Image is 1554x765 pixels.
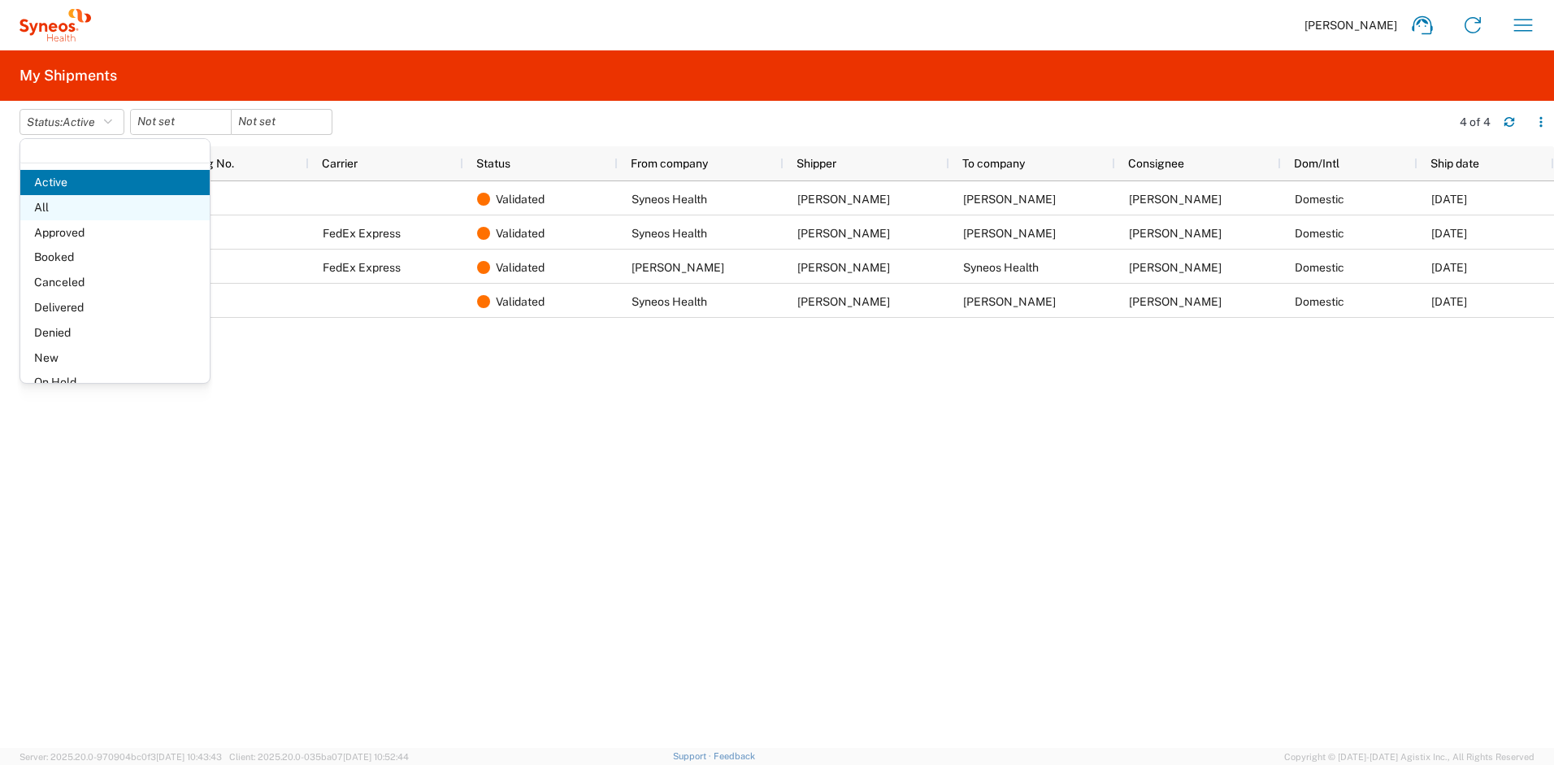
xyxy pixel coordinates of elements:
[131,110,231,134] input: Not set
[20,370,210,395] span: On Hold
[963,193,1056,206] span: Allison Callaghan
[496,182,545,216] span: Validated
[797,227,890,240] span: Ayman Abboud
[496,216,545,250] span: Validated
[632,295,707,308] span: Syneos Health
[1460,115,1491,129] div: 4 of 4
[156,752,222,762] span: [DATE] 10:43:43
[673,751,714,761] a: Support
[1294,157,1339,170] span: Dom/Intl
[1295,227,1344,240] span: Domestic
[632,261,724,274] span: Amy Fuhrman
[20,270,210,295] span: Canceled
[322,157,358,170] span: Carrier
[797,295,890,308] span: Ayman Abboud
[20,346,210,371] span: New
[20,66,117,85] h2: My Shipments
[1431,193,1467,206] span: 09/24/2025
[632,227,707,240] span: Syneos Health
[1295,193,1344,206] span: Domestic
[962,157,1025,170] span: To company
[20,295,210,320] span: Delivered
[20,245,210,270] span: Booked
[20,109,124,135] button: Status:Active
[797,157,836,170] span: Shipper
[1295,261,1344,274] span: Domestic
[20,220,210,246] span: Approved
[1430,157,1479,170] span: Ship date
[714,751,755,761] a: Feedback
[1304,18,1397,33] span: [PERSON_NAME]
[323,227,401,240] span: FedEx Express
[632,193,707,206] span: Syneos Health
[323,261,401,274] span: FedEx Express
[63,115,95,128] span: Active
[963,227,1056,240] span: Amy Fuhrman
[797,193,890,206] span: Ayman Abboud
[229,752,409,762] span: Client: 2025.20.0-035ba07
[1431,295,1467,308] span: 07/11/2025
[797,261,890,274] span: Amy Fuhrman
[631,157,708,170] span: From company
[496,250,545,285] span: Validated
[1284,750,1534,764] span: Copyright © [DATE]-[DATE] Agistix Inc., All Rights Reserved
[963,295,1056,308] span: Melanie Watson
[476,157,510,170] span: Status
[1129,193,1222,206] span: Allison Callaghan
[1128,157,1184,170] span: Consignee
[20,320,210,346] span: Denied
[1129,295,1222,308] span: Melanie Watson
[20,170,210,195] span: Active
[963,261,1039,274] span: Syneos Health
[1431,227,1467,240] span: 09/16/2025
[343,752,409,762] span: [DATE] 10:52:44
[232,110,332,134] input: Not set
[1431,261,1467,274] span: 09/16/2025
[1295,295,1344,308] span: Domestic
[1129,261,1222,274] span: Ayman Abboud
[496,285,545,319] span: Validated
[1129,227,1222,240] span: Amy Fuhrman
[20,195,210,220] span: All
[20,752,222,762] span: Server: 2025.20.0-970904bc0f3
